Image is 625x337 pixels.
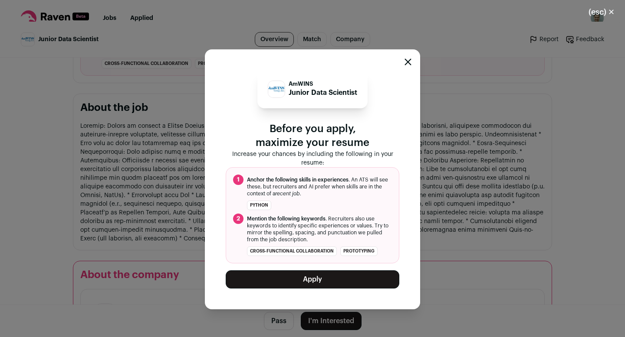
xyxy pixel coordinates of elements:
li: Prototyping [340,246,378,256]
p: AmWINS [289,81,357,87]
p: Junior Data Scientist [289,87,357,98]
li: Python [247,201,271,210]
span: 2 [233,214,243,224]
button: Close modal [405,58,411,65]
button: Apply [226,270,399,288]
i: recent job. [275,191,301,196]
span: 1 [233,175,243,185]
span: Mention the following keywords [247,216,326,221]
p: Increase your chances by including the following in your resume: [226,150,399,167]
span: . An ATS will see these, but recruiters and AI prefer when skills are in the context of a [247,176,392,197]
span: . Recruiters also use keywords to identify specific experiences or values. Try to mirror the spel... [247,215,392,243]
span: Anchor the following skills in experiences [247,177,349,182]
button: Close modal [578,3,625,22]
p: Before you apply, maximize your resume [226,122,399,150]
img: 28015a039cc6ce08c76893ef313bd2a04d284ed062e0c4afe622e0a88f5d40f7.jpg [268,81,285,97]
li: Cross-Functional Collaboration [247,246,337,256]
